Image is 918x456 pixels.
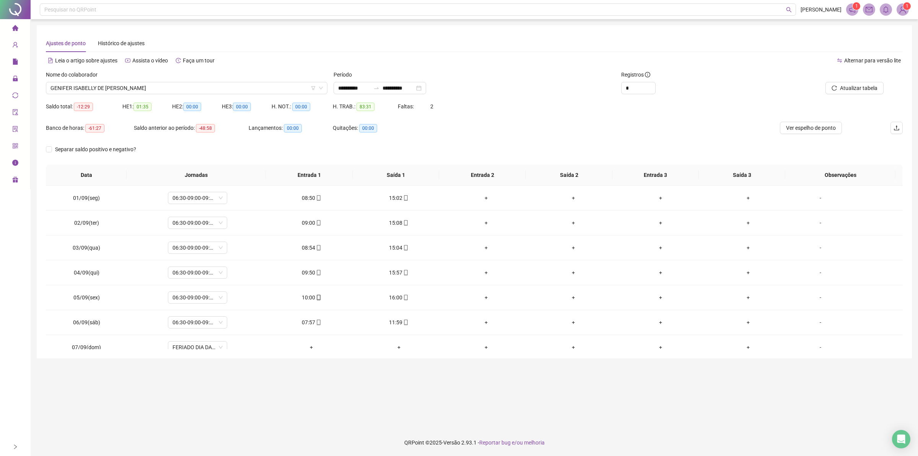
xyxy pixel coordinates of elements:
span: file [12,55,18,70]
div: + [711,268,786,277]
button: Ver espelho de ponto [780,122,842,134]
span: bell [882,6,889,13]
span: down [319,86,323,90]
span: mobile [315,320,321,325]
span: Observações [791,171,889,179]
th: Entrada 2 [439,165,526,186]
span: 06:30-09:00-09:15-12:45 [173,292,223,303]
div: 10:00 [274,293,349,302]
div: - [798,219,843,227]
span: to [373,85,379,91]
span: [PERSON_NAME] [801,5,841,14]
span: history [176,58,181,63]
th: Entrada 1 [266,165,352,186]
span: Atualizar tabela [840,84,877,92]
span: 07/09(dom) [72,344,101,350]
div: + [449,343,524,351]
span: info-circle [12,156,18,172]
span: mobile [315,195,321,201]
div: Saldo anterior ao período: [134,124,249,132]
div: + [536,268,611,277]
div: - [798,244,843,252]
span: 04/09(qui) [74,270,99,276]
span: 05/09(sex) [73,294,100,301]
div: Lançamentos: [249,124,333,132]
span: Separar saldo positivo e negativo? [52,145,139,154]
div: + [536,194,611,202]
div: 16:00 [361,293,436,302]
div: + [623,293,698,302]
label: Nome do colaborador [46,70,103,79]
span: lock [12,72,18,87]
div: + [536,318,611,327]
span: 01/09(seg) [73,195,100,201]
span: reload [832,85,837,91]
span: 1 [855,3,858,9]
span: user-add [12,38,18,54]
span: mobile [315,270,321,275]
span: 00:00 [233,103,251,111]
span: GENIFER ISABELLY DE FREITAS CAMPOS [50,82,323,94]
span: Leia o artigo sobre ajustes [55,57,117,64]
div: + [361,343,436,351]
span: 06:30-09:00-09:15-12:45 [173,267,223,278]
span: 83:31 [356,103,374,111]
span: Faça um tour [183,57,215,64]
th: Saída 3 [699,165,785,186]
th: Jornadas [127,165,266,186]
sup: Atualize o seu contato no menu Meus Dados [903,2,911,10]
span: 06/09(sáb) [73,319,100,325]
span: 03/09(qua) [73,245,100,251]
span: info-circle [645,72,650,77]
span: Alternar para versão lite [844,57,901,64]
span: qrcode [12,139,18,155]
div: + [536,244,611,252]
span: 06:30-09:00-09:15-12:45 [173,317,223,328]
div: + [623,268,698,277]
div: - [798,293,843,302]
div: + [711,343,786,351]
span: mobile [402,270,409,275]
span: 00:00 [183,103,201,111]
span: 02/09(ter) [74,220,99,226]
span: swap-right [373,85,379,91]
span: home [12,21,18,37]
div: + [274,343,349,351]
span: Histórico de ajustes [98,40,145,46]
div: 15:04 [361,244,436,252]
div: 08:54 [274,244,349,252]
div: HE 1: [122,102,172,111]
div: + [623,244,698,252]
span: FERIADO DIA DA INDEPENDÊNCIA [173,342,223,353]
span: right [13,444,18,449]
span: mobile [402,320,409,325]
span: 06:30-09:00-09:15-12:45 [173,217,223,229]
span: audit [12,106,18,121]
span: -48:58 [196,124,215,132]
div: HE 2: [172,102,222,111]
div: + [449,194,524,202]
span: mobile [402,295,409,300]
span: 00:00 [292,103,310,111]
div: 15:02 [361,194,436,202]
div: + [711,244,786,252]
div: + [536,219,611,227]
span: upload [894,125,900,131]
span: Reportar bug e/ou melhoria [479,440,545,446]
span: -12:29 [74,103,93,111]
span: sync [12,89,18,104]
div: 15:57 [361,268,436,277]
span: Ver espelho de ponto [786,124,836,132]
span: 06:30-09:00-09:15-12:45 [173,242,223,253]
span: -61:27 [85,124,104,132]
span: swap [837,58,842,63]
div: + [623,318,698,327]
span: Faltas: [398,103,415,110]
div: + [449,268,524,277]
span: mobile [315,295,321,300]
div: - [798,194,843,202]
div: H. NOT.: [272,102,333,111]
div: - [798,318,843,327]
span: Assista o vídeo [132,57,168,64]
th: Saída 1 [353,165,439,186]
